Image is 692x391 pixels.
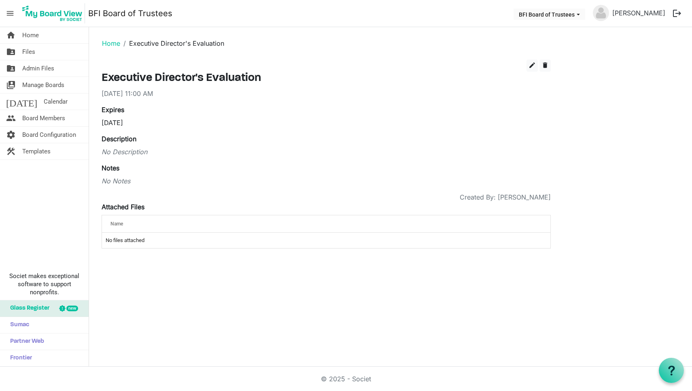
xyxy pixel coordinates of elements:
a: [PERSON_NAME] [609,5,669,21]
div: No Notes [102,176,551,186]
div: [DATE] 11:00 AM [102,89,551,98]
a: © 2025 - Societ [321,375,371,383]
span: Admin Files [22,60,54,76]
span: Glass Register [6,300,49,317]
a: My Board View Logo [20,3,88,23]
button: logout [669,5,686,22]
span: people [6,110,16,126]
span: Manage Boards [22,77,64,93]
li: Executive Director's Evaluation [120,38,224,48]
td: No files attached [102,233,550,248]
div: [DATE] [102,118,320,127]
button: BFI Board of Trustees dropdownbutton [514,8,585,20]
label: Notes [102,163,119,173]
a: BFI Board of Trustees [88,5,172,21]
span: construction [6,143,16,159]
span: menu [2,6,18,21]
span: Partner Web [6,334,44,350]
img: no-profile-picture.svg [593,5,609,21]
span: Created By: [PERSON_NAME] [460,192,551,202]
span: home [6,27,16,43]
span: [DATE] [6,93,37,110]
button: delete [539,59,551,72]
span: settings [6,127,16,143]
span: folder_shared [6,60,16,76]
label: Attached Files [102,202,144,212]
label: Expires [102,105,124,115]
label: Description [102,134,136,144]
span: Board Members [22,110,65,126]
span: Calendar [44,93,68,110]
div: No Description [102,147,551,157]
span: Societ makes exceptional software to support nonprofits. [4,272,85,296]
span: folder_shared [6,44,16,60]
span: delete [541,62,549,69]
span: Frontier [6,350,32,366]
span: Files [22,44,35,60]
button: edit [526,59,538,72]
span: Templates [22,143,51,159]
img: My Board View Logo [20,3,85,23]
span: switch_account [6,77,16,93]
span: Board Configuration [22,127,76,143]
h3: Executive Director's Evaluation [102,72,551,85]
div: new [66,306,78,311]
span: Name [110,221,123,227]
span: Home [22,27,39,43]
span: Sumac [6,317,29,333]
span: edit [529,62,536,69]
a: Home [102,39,120,47]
